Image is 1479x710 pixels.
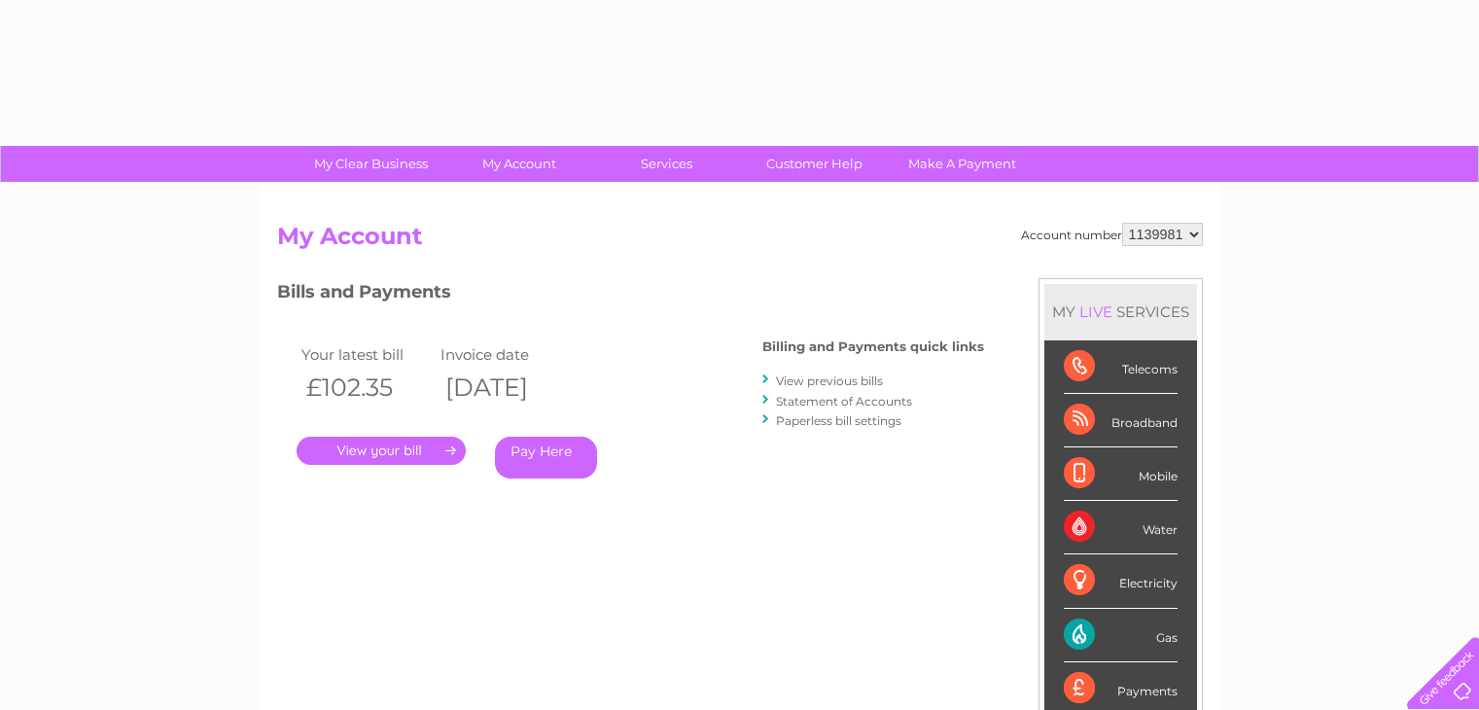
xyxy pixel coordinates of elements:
[1064,394,1178,447] div: Broadband
[586,146,747,182] a: Services
[1064,340,1178,394] div: Telecoms
[297,341,437,368] td: Your latest bill
[277,223,1203,260] h2: My Account
[1044,284,1197,339] div: MY SERVICES
[734,146,895,182] a: Customer Help
[776,373,883,388] a: View previous bills
[436,368,576,408] th: [DATE]
[439,146,599,182] a: My Account
[495,437,597,479] a: Pay Here
[762,339,984,354] h4: Billing and Payments quick links
[297,437,466,465] a: .
[776,413,901,428] a: Paperless bill settings
[1064,501,1178,554] div: Water
[297,368,437,408] th: £102.35
[776,394,912,408] a: Statement of Accounts
[882,146,1042,182] a: Make A Payment
[1075,302,1116,321] div: LIVE
[1064,554,1178,608] div: Electricity
[277,278,984,312] h3: Bills and Payments
[1064,609,1178,662] div: Gas
[1064,447,1178,501] div: Mobile
[436,341,576,368] td: Invoice date
[1021,223,1203,246] div: Account number
[291,146,451,182] a: My Clear Business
